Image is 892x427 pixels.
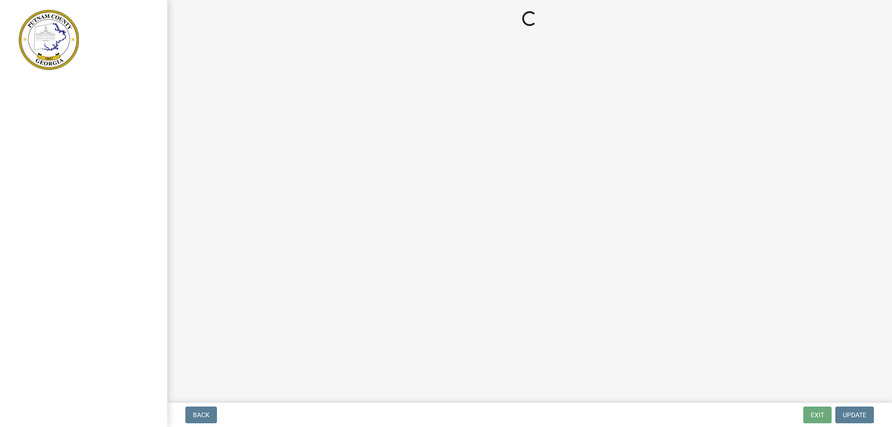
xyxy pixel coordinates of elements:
[835,407,874,423] button: Update
[185,407,217,423] button: Back
[19,10,79,70] img: Putnam County, Georgia
[843,411,866,419] span: Update
[803,407,832,423] button: Exit
[193,411,210,419] span: Back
